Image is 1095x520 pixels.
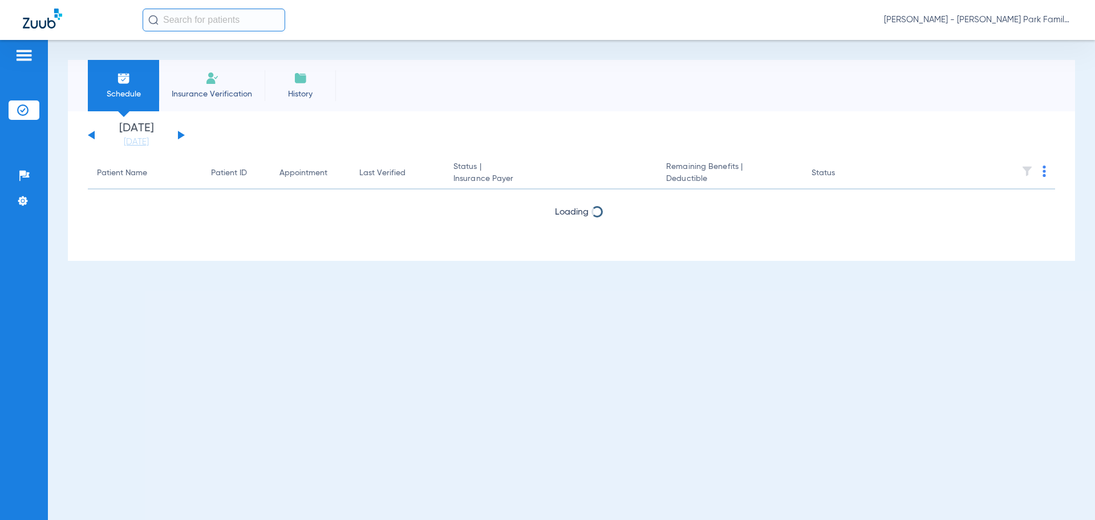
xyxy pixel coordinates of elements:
[211,167,261,179] div: Patient ID
[359,167,435,179] div: Last Verified
[97,167,147,179] div: Patient Name
[279,167,341,179] div: Appointment
[205,71,219,85] img: Manual Insurance Verification
[359,167,405,179] div: Last Verified
[279,167,327,179] div: Appointment
[1043,166,1046,177] img: group-dot-blue.svg
[802,158,879,190] th: Status
[273,88,327,100] span: History
[15,49,33,62] img: hamburger-icon
[1021,166,1033,177] img: filter.svg
[666,173,793,185] span: Deductible
[148,15,159,25] img: Search Icon
[23,9,62,29] img: Zuub Logo
[444,158,657,190] th: Status |
[102,123,171,148] li: [DATE]
[884,14,1072,26] span: [PERSON_NAME] - [PERSON_NAME] Park Family Dentistry
[117,71,131,85] img: Schedule
[143,9,285,31] input: Search for patients
[211,167,247,179] div: Patient ID
[453,173,648,185] span: Insurance Payer
[168,88,256,100] span: Insurance Verification
[96,88,151,100] span: Schedule
[555,208,589,217] span: Loading
[102,136,171,148] a: [DATE]
[294,71,307,85] img: History
[97,167,193,179] div: Patient Name
[657,158,802,190] th: Remaining Benefits |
